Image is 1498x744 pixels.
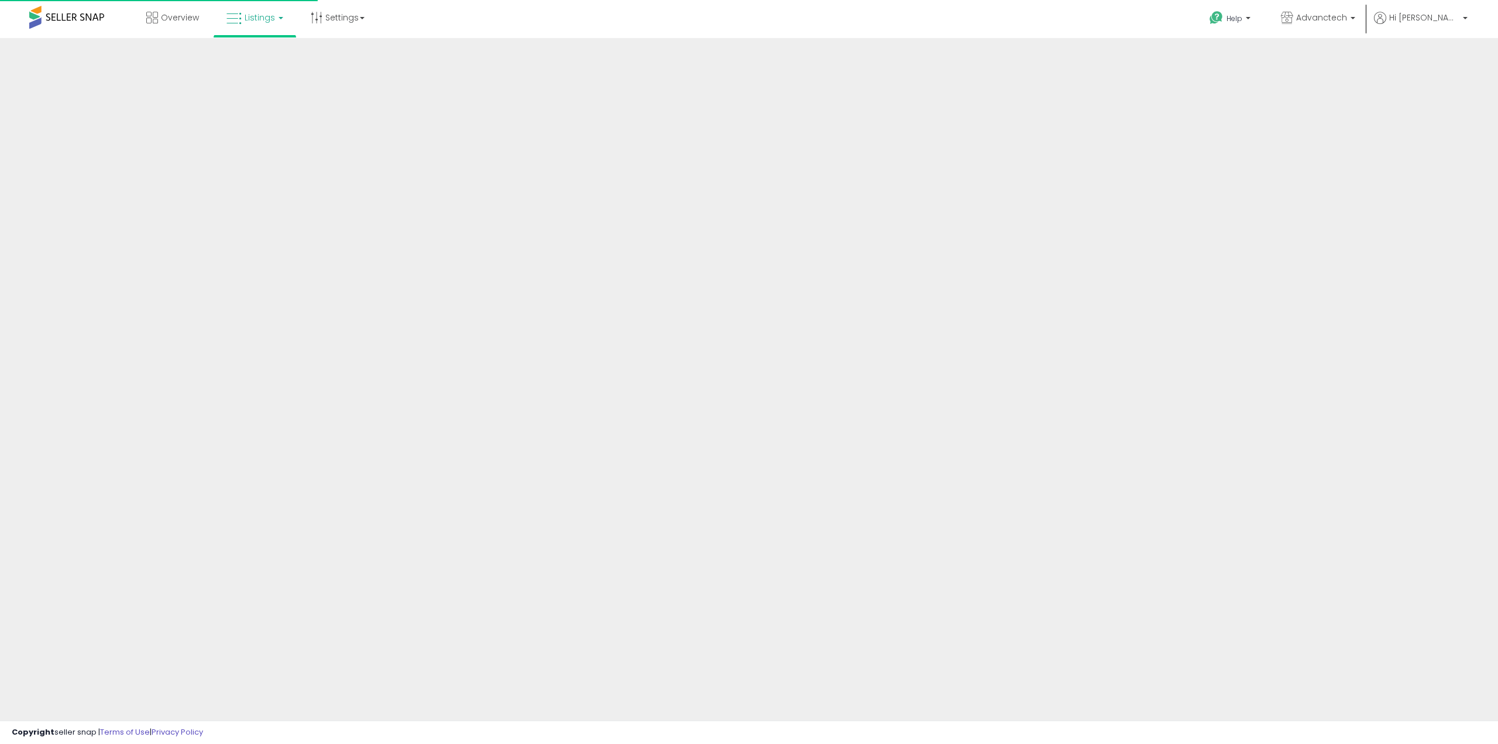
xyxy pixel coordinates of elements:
span: Hi [PERSON_NAME] [1389,12,1459,23]
a: Hi [PERSON_NAME] [1374,12,1468,38]
span: Advanctech [1296,12,1347,23]
a: Help [1200,2,1262,38]
span: Overview [161,12,199,23]
i: Get Help [1209,11,1224,25]
span: Listings [245,12,275,23]
span: Help [1226,13,1242,23]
